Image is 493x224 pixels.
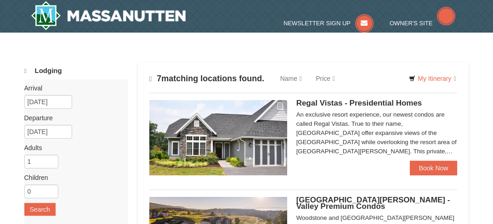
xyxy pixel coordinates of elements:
a: Lodging [24,62,129,79]
span: [GEOGRAPHIC_DATA][PERSON_NAME] - Valley Premium Condos [296,196,450,211]
a: Book Now [410,161,458,175]
label: Departure [24,113,122,123]
label: Children [24,173,122,182]
img: 19218991-1-902409a9.jpg [149,100,287,175]
div: An exclusive resort experience, our newest condos are called Regal Vistas. True to their name, [G... [296,110,458,156]
label: Adults [24,143,122,152]
label: Arrival [24,84,122,93]
span: Newsletter Sign Up [283,20,351,27]
button: Search [24,203,56,216]
span: Regal Vistas - Presidential Homes [296,99,422,107]
a: Newsletter Sign Up [283,20,374,27]
a: Name [273,69,309,88]
img: Massanutten Resort Logo [31,1,186,30]
a: Owner's Site [390,20,456,27]
span: Owner's Site [390,20,433,27]
a: Price [309,69,342,88]
a: My Itinerary [403,72,462,85]
a: Massanutten Resort [31,1,186,30]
